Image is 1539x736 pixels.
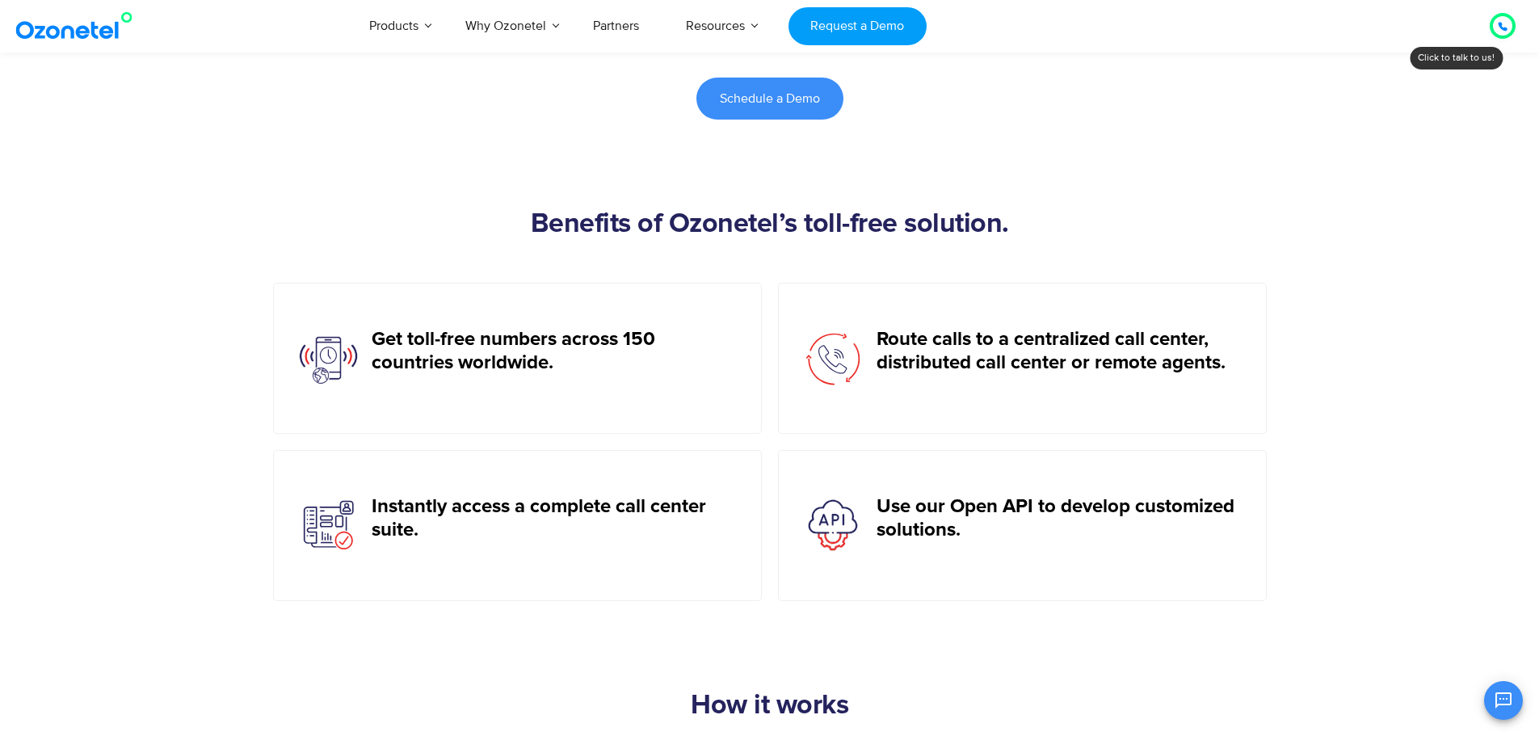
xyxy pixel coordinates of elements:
[788,7,927,45] a: Request a Demo
[265,208,1275,273] h2: Benefits of Ozonetel’s toll-free solution.
[372,495,736,542] h5: Instantly access a complete call center suite.
[696,78,843,120] a: Schedule a Demo
[372,328,736,375] h5: Get toll-free numbers across 150 countries worldwide.
[720,92,820,105] span: Schedule a Demo
[877,495,1241,542] h5: Use our Open API to develop customized solutions.
[877,328,1241,375] h5: Route calls to a centralized call center, distributed call center or remote agents.
[1484,681,1523,720] button: Open chat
